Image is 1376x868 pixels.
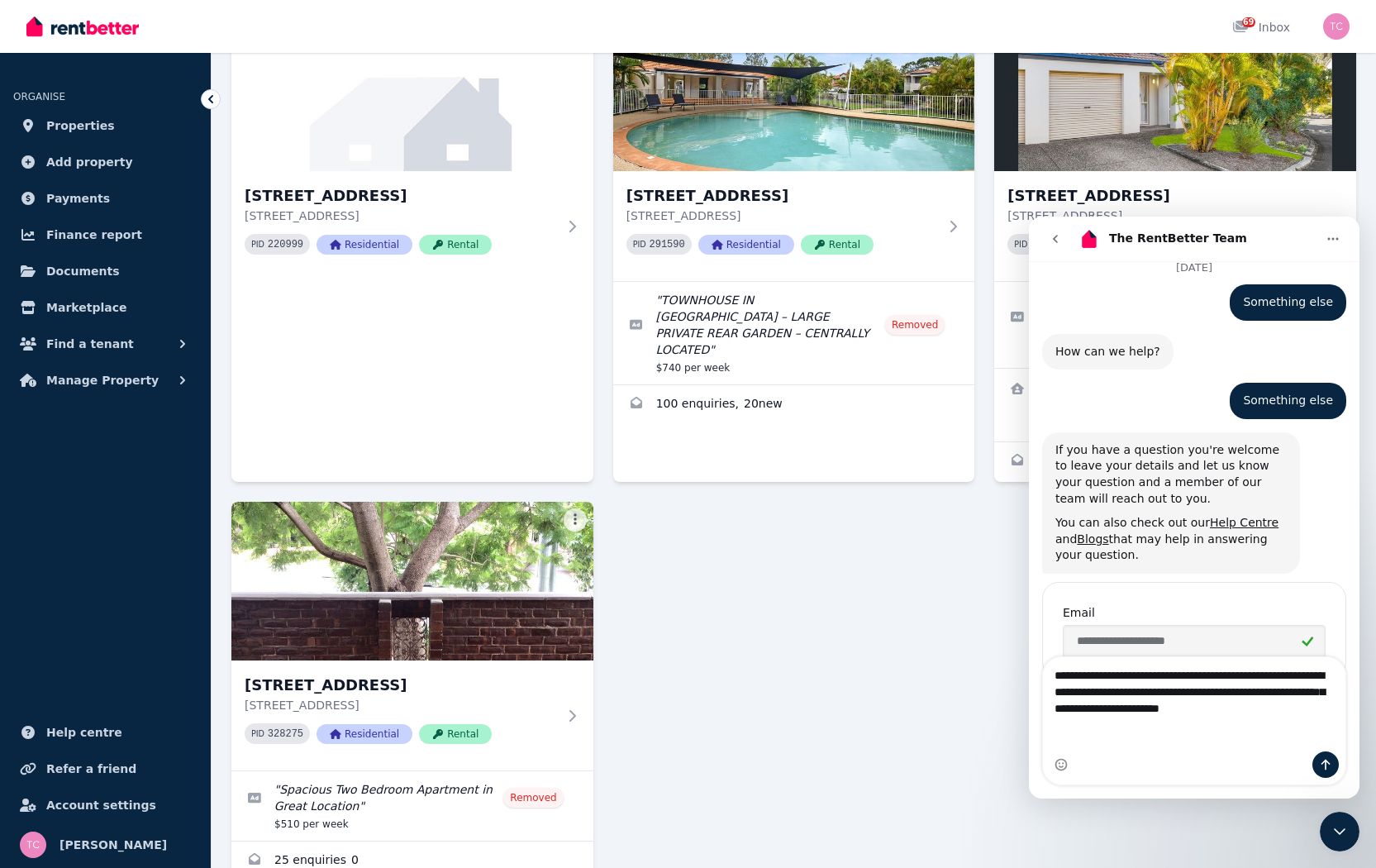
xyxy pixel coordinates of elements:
[1242,17,1255,27] span: 69
[13,716,198,749] a: Help centre
[46,188,110,208] span: Payments
[626,207,939,224] p: [STREET_ADDRESS]
[994,442,1356,482] a: Enquiries for 60/19 Harrow Pl, Arundel
[13,327,198,360] button: Find a tenant
[1320,812,1359,851] iframe: Intercom live chat
[46,723,122,742] span: Help centre
[633,240,646,249] small: PID
[46,152,133,172] span: Add property
[13,291,198,324] a: Marketplace
[564,508,587,532] button: More options
[251,240,264,249] small: PID
[268,239,303,250] code: 220999
[13,91,65,103] span: ORGANISE
[13,789,198,822] a: Account settings
[46,298,126,317] span: Marketplace
[13,752,198,785] a: Refer a friend
[613,385,975,425] a: Enquiries for 59/19 Harrow Place, Arundel
[419,235,492,255] span: Rental
[1323,13,1350,40] img: Tony Cannon
[419,724,492,744] span: Rental
[268,728,303,740] code: 328275
[1014,240,1027,249] small: PID
[801,235,874,255] span: Rental
[13,109,198,142] a: Properties
[13,182,198,215] a: Payments
[231,12,593,281] a: 59-61 Marsden Street, Parramatta[STREET_ADDRESS][STREET_ADDRESS]PID 220999ResidentialRental
[245,207,557,224] p: [STREET_ADDRESS]
[46,759,136,779] span: Refer a friend
[994,369,1356,441] a: View details for Toni Louise Short
[20,832,46,858] img: Tony Cannon
[46,261,120,281] span: Documents
[60,835,167,855] span: [PERSON_NAME]
[46,334,134,354] span: Find a tenant
[245,697,557,713] p: [STREET_ADDRESS]
[698,235,794,255] span: Residential
[317,235,412,255] span: Residential
[1232,19,1290,36] div: Inbox
[46,795,156,815] span: Account settings
[231,12,593,171] img: 59-61 Marsden Street, Parramatta
[1029,217,1359,799] iframe: Intercom live chat
[994,12,1356,171] img: 60/19 Harrow Pl, Arundel
[317,724,412,744] span: Residential
[994,282,1356,368] a: Edit listing: 3Bedroom 3Toilet 2Bathroom Townhouse - Rent $635pw until 22 Jan 2025 then $700pw
[245,184,557,207] h3: [STREET_ADDRESS]
[626,184,939,207] h3: [STREET_ADDRESS]
[231,502,593,770] a: unit 3/2-6 Factory Street, North Parramatta[STREET_ADDRESS][STREET_ADDRESS]PID 328275ResidentialR...
[46,225,142,245] span: Finance report
[13,145,198,179] a: Add property
[26,14,139,39] img: RentBetter
[13,364,198,397] button: Manage Property
[994,12,1356,281] a: 60/19 Harrow Pl, Arundel[STREET_ADDRESS][STREET_ADDRESS]PID 364399ResidentialRental
[46,370,159,390] span: Manage Property
[231,502,593,661] img: unit 3/2-6 Factory Street, North Parramatta
[251,729,264,738] small: PID
[1007,207,1320,224] p: [STREET_ADDRESS]
[231,771,593,841] a: Edit listing: Spacious Two Bedroom Apartment in Great Location
[13,255,198,288] a: Documents
[245,674,557,697] h3: [STREET_ADDRESS]
[613,12,975,171] img: 59/19 Harrow Place, Arundel
[46,116,115,136] span: Properties
[650,239,685,250] code: 291590
[13,218,198,251] a: Finance report
[1007,184,1320,207] h3: [STREET_ADDRESS]
[613,282,975,384] a: Edit listing: TOWNHOUSE IN ARUNDEL – LARGE PRIVATE REAR GARDEN – CENTRALLY LOCATED
[613,12,975,281] a: 59/19 Harrow Place, Arundel[STREET_ADDRESS][STREET_ADDRESS]PID 291590ResidentialRental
